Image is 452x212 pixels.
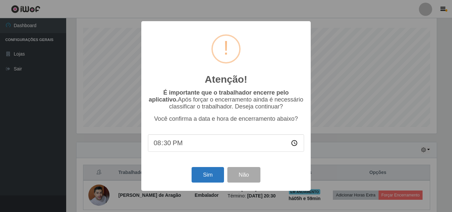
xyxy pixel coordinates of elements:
[148,89,304,110] p: Após forçar o encerramento ainda é necessário classificar o trabalhador. Deseja continuar?
[149,89,289,103] b: É importante que o trabalhador encerre pelo aplicativo.
[148,115,304,122] p: Você confirma a data e hora de encerramento abaixo?
[227,167,260,183] button: Não
[192,167,224,183] button: Sim
[205,73,247,85] h2: Atenção!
